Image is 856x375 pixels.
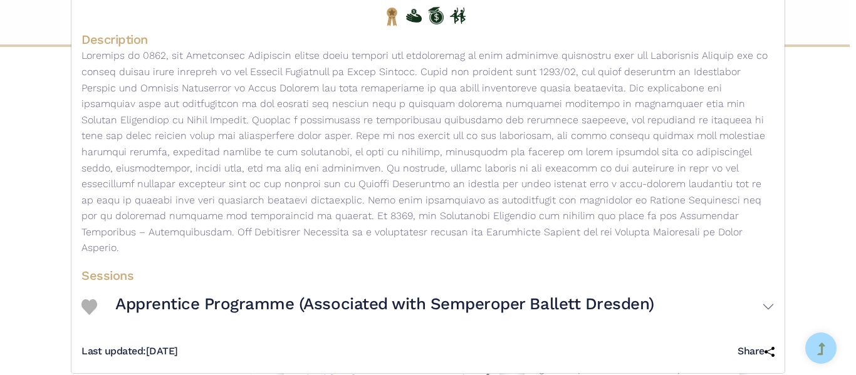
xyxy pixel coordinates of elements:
[428,7,444,24] img: Offers Scholarship
[115,289,775,325] button: Apprentice Programme (Associated with Semperoper Ballett Dresden)
[81,345,146,357] span: Last updated:
[115,294,654,315] h3: Apprentice Programme (Associated with Semperoper Ballett Dresden)
[81,299,97,315] img: Heart
[81,267,775,284] h4: Sessions
[81,48,775,256] p: Loremips do 0862, sit Ametconsec Adipiscin elitse doeiu tempori utl etdoloremag al enim adminimve...
[450,8,466,24] img: In Person
[384,7,400,26] img: National
[81,345,178,358] h5: [DATE]
[738,345,775,358] h5: Share
[81,31,775,48] h4: Description
[406,9,422,23] img: Offers Financial Aid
